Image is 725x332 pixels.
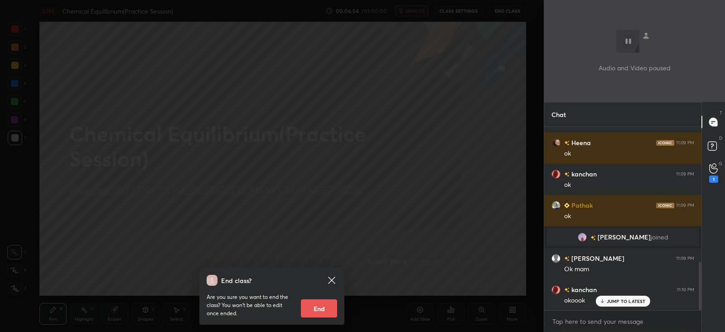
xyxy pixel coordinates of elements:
div: 11:09 PM [676,140,694,146]
p: Chat [544,103,573,127]
h6: Heena [570,138,591,147]
img: no-rating-badge.077c3623.svg [590,235,596,240]
div: Ok mam [564,265,694,274]
div: ok [564,149,694,158]
img: iconic-dark.1390631f.png [656,203,674,208]
div: 11:09 PM [676,203,694,208]
img: no-rating-badge.077c3623.svg [564,141,570,146]
img: iconic-dark.1390631f.png [656,140,674,146]
img: default.png [551,254,561,263]
div: grid [544,127,701,310]
div: 1 [709,176,718,183]
div: 11:10 PM [677,287,694,293]
img: Learner_Badge_beginner_1_8b307cf2a0.svg [564,203,570,208]
p: JUMP TO LATEST [607,298,646,304]
img: no-rating-badge.077c3623.svg [564,172,570,177]
p: D [719,135,722,142]
h6: kanchan [570,285,597,294]
img: d3df9fcde1724294a9d74f40e1998cc4.jpg [551,138,561,147]
div: okoook [564,296,694,305]
h6: [PERSON_NAME] [570,254,624,263]
p: T [720,109,722,116]
div: ok [564,181,694,190]
p: Audio and Video paused [599,63,671,73]
img: cbc2e83295c44357a668589271d6a1e3.jpg [551,285,561,294]
button: End [301,299,337,317]
div: 11:09 PM [676,171,694,177]
p: Are you sure you want to end the class? You won’t be able to edit once ended. [207,293,294,317]
span: [PERSON_NAME] [598,234,651,241]
h4: End class? [221,276,251,285]
img: cbc2e83295c44357a668589271d6a1e3.jpg [551,170,561,179]
img: no-rating-badge.077c3623.svg [564,288,570,293]
h6: kanchan [570,169,597,179]
span: joined [651,234,668,241]
div: 11:09 PM [676,256,694,261]
img: no-rating-badge.077c3623.svg [564,256,570,261]
p: G [719,160,722,167]
img: 90a80c29be6640c392a5343a8598609f.jpg [551,201,561,210]
img: 3 [578,233,587,242]
div: ok [564,212,694,221]
h6: Pathak [570,200,593,210]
